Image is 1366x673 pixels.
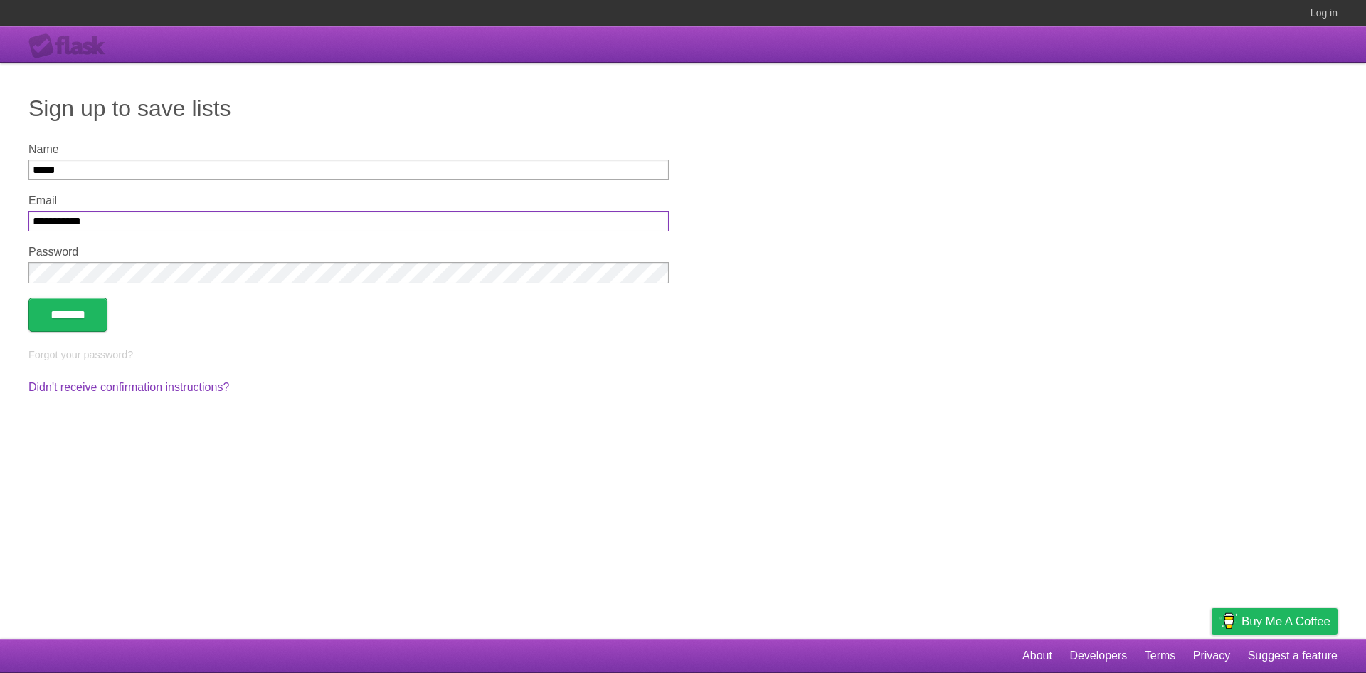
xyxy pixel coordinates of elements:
[1212,608,1338,635] a: Buy me a coffee
[1219,609,1238,633] img: Buy me a coffee
[28,381,229,393] a: Didn't receive confirmation instructions?
[28,33,114,59] div: Flask
[28,194,669,207] label: Email
[1193,642,1230,669] a: Privacy
[28,349,133,360] a: Forgot your password?
[1248,642,1338,669] a: Suggest a feature
[28,91,1338,125] h1: Sign up to save lists
[1145,642,1176,669] a: Terms
[1069,642,1127,669] a: Developers
[28,246,669,259] label: Password
[1241,609,1330,634] span: Buy me a coffee
[28,143,669,156] label: Name
[1022,642,1052,669] a: About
